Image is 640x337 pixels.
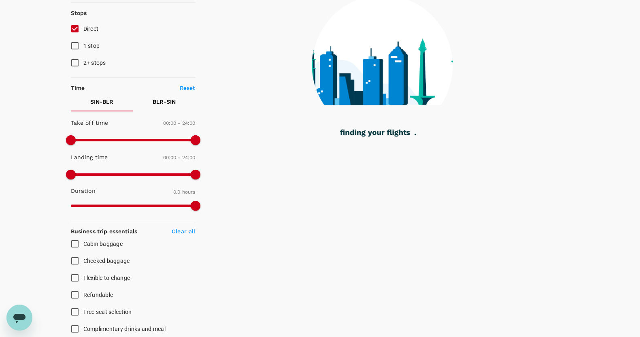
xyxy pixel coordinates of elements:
g: finding your flights [340,130,410,137]
span: 1 stop [83,43,100,49]
strong: Stops [71,10,87,16]
span: 00:00 - 24:00 [163,155,196,160]
span: Refundable [83,292,113,298]
p: BLR - SIN [153,98,176,106]
span: Complimentary drinks and meal [83,326,166,332]
p: Landing time [71,153,108,161]
span: Flexible to change [83,275,130,281]
g: . [415,134,416,135]
span: Free seat selection [83,309,132,315]
span: 2+ stops [83,60,106,66]
p: Take off time [71,119,108,127]
span: Direct [83,26,99,32]
p: Time [71,84,85,92]
span: Checked baggage [83,258,130,264]
span: Cabin baggage [83,241,123,247]
p: Reset [180,84,196,92]
span: 0.0 hours [173,189,195,195]
span: 00:00 - 24:00 [163,120,196,126]
p: Clear all [172,227,195,235]
p: Duration [71,187,96,195]
p: SIN - BLR [90,98,113,106]
strong: Business trip essentials [71,228,138,235]
iframe: Button to launch messaging window [6,305,32,331]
